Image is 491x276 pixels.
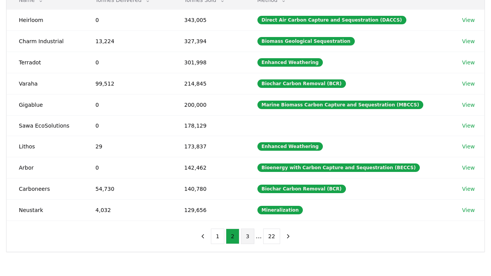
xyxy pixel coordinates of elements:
div: Enhanced Weathering [257,58,323,67]
a: View [462,143,475,150]
td: 327,394 [172,30,245,52]
div: Marine Biomass Carbon Capture and Sequestration (MBCCS) [257,101,424,109]
td: 178,129 [172,115,245,136]
td: Carboneers [7,178,83,199]
td: 140,780 [172,178,245,199]
a: View [462,185,475,193]
td: 29 [83,136,172,157]
a: View [462,122,475,130]
div: Biomass Geological Sequestration [257,37,355,45]
div: Direct Air Carbon Capture and Sequestration (DACCS) [257,16,406,24]
button: 2 [226,229,239,244]
div: Biochar Carbon Removal (BCR) [257,79,346,88]
td: Lithos [7,136,83,157]
button: 22 [263,229,280,244]
td: 54,730 [83,178,172,199]
div: Bioenergy with Carbon Capture and Sequestration (BECCS) [257,163,420,172]
div: Mineralization [257,206,303,214]
td: 200,000 [172,94,245,115]
td: 343,005 [172,9,245,30]
td: 129,656 [172,199,245,220]
td: 99,512 [83,73,172,94]
td: 0 [83,94,172,115]
a: View [462,206,475,214]
button: next page [282,229,295,244]
td: 173,837 [172,136,245,157]
td: Heirloom [7,9,83,30]
td: 0 [83,157,172,178]
td: 4,032 [83,199,172,220]
div: Biochar Carbon Removal (BCR) [257,185,346,193]
td: 142,462 [172,157,245,178]
td: Varaha [7,73,83,94]
td: Arbor [7,157,83,178]
a: View [462,59,475,66]
td: 0 [83,9,172,30]
a: View [462,37,475,45]
td: 13,224 [83,30,172,52]
button: 3 [241,229,254,244]
td: Gigablue [7,94,83,115]
td: Sawa EcoSolutions [7,115,83,136]
td: 0 [83,52,172,73]
td: 214,845 [172,73,245,94]
a: View [462,16,475,24]
a: View [462,80,475,88]
td: 301,998 [172,52,245,73]
td: Terradot [7,52,83,73]
button: previous page [196,229,209,244]
td: Charm Industrial [7,30,83,52]
div: Enhanced Weathering [257,142,323,151]
li: ... [256,232,262,241]
button: 1 [211,229,224,244]
a: View [462,101,475,109]
td: 0 [83,115,172,136]
td: Neustark [7,199,83,220]
a: View [462,164,475,172]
